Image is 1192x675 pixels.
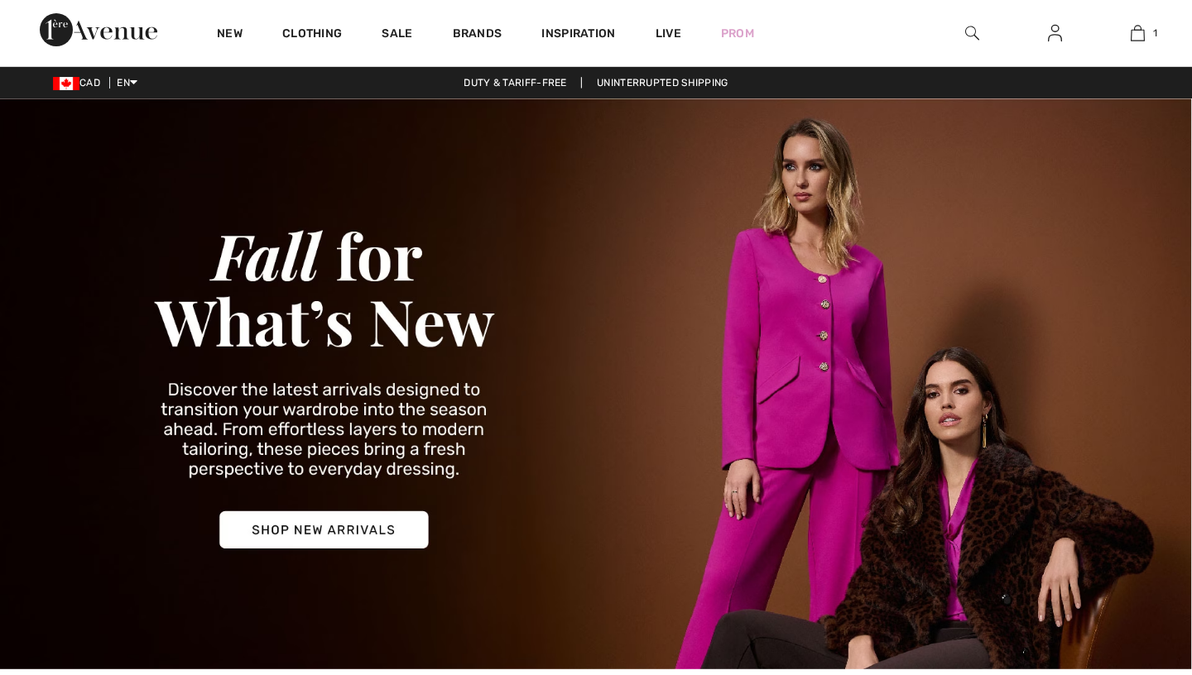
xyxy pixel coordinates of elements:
img: 1ère Avenue [40,13,157,46]
img: search the website [965,23,979,43]
img: Canadian Dollar [53,77,79,90]
span: EN [117,77,137,89]
a: Brands [453,26,502,44]
span: CAD [53,77,107,89]
img: My Bag [1131,23,1145,43]
a: Live [656,25,681,42]
a: Sale [382,26,412,44]
a: Prom [721,25,754,42]
a: 1 [1097,23,1178,43]
img: My Info [1048,23,1062,43]
a: New [217,26,243,44]
span: 1 [1153,26,1157,41]
a: Clothing [282,26,342,44]
span: Inspiration [541,26,615,44]
a: Sign In [1035,23,1075,44]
